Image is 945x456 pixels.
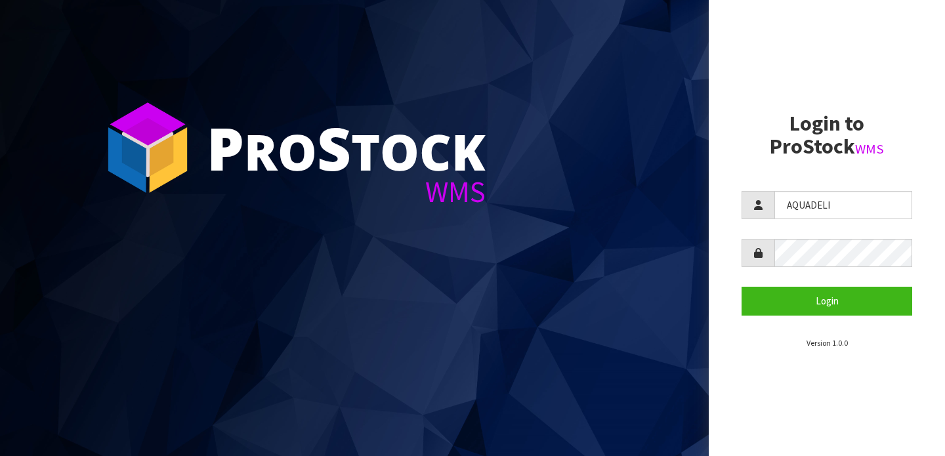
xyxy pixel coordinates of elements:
[317,108,351,188] span: S
[774,191,912,219] input: Username
[207,108,244,188] span: P
[807,338,848,348] small: Version 1.0.0
[855,140,884,157] small: WMS
[742,112,912,158] h2: Login to ProStock
[207,118,486,177] div: ro tock
[207,177,486,207] div: WMS
[742,287,912,315] button: Login
[98,98,197,197] img: ProStock Cube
